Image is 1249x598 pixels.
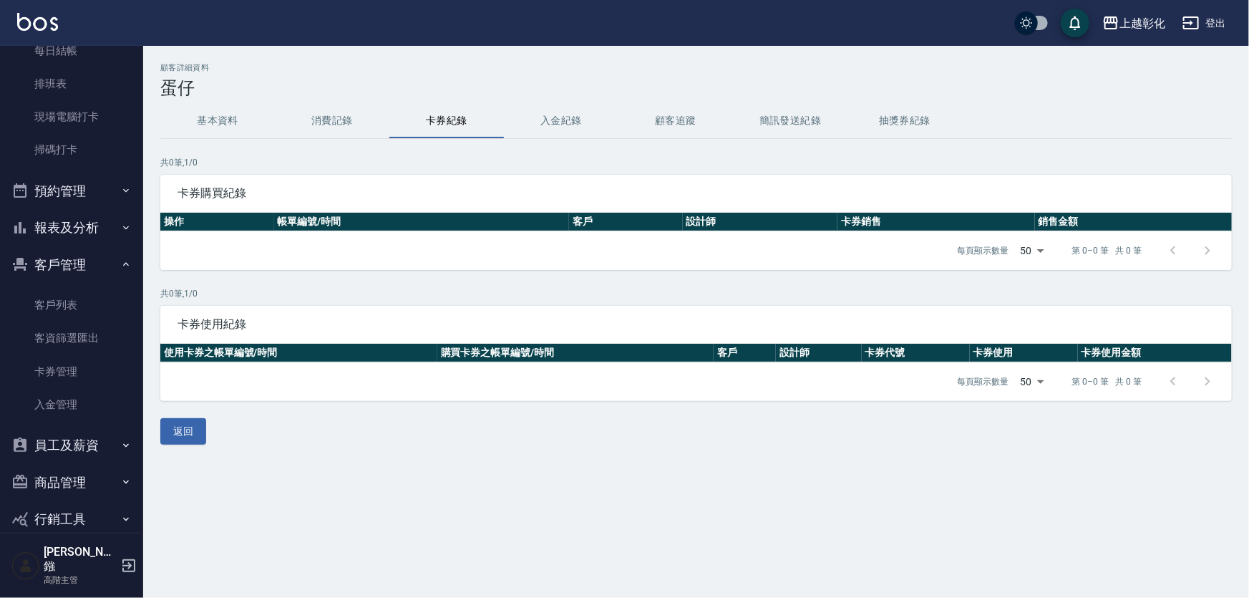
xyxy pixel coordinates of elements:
button: 預約管理 [6,173,137,210]
h5: [PERSON_NAME]鏹 [44,545,117,574]
button: 員工及薪資 [6,427,137,464]
button: 入金紀錄 [504,104,618,138]
th: 卡券代號 [862,344,970,362]
h2: 顧客詳細資料 [160,63,1232,72]
p: 每頁顯示數量 [958,244,1009,257]
a: 排班表 [6,67,137,100]
p: 共 0 筆, 1 / 0 [160,156,1232,169]
button: 顧客追蹤 [618,104,733,138]
th: 客戶 [569,213,683,231]
button: 報表及分析 [6,209,137,246]
button: 返回 [160,418,206,445]
button: 簡訊發送紀錄 [733,104,847,138]
th: 購買卡券之帳單編號/時間 [437,344,714,362]
th: 使用卡券之帳單編號/時間 [160,344,437,362]
a: 客資篩選匯出 [6,322,137,355]
th: 銷售金額 [1035,213,1232,231]
span: 卡券購買紀錄 [178,186,1215,201]
button: 抽獎券紀錄 [847,104,962,138]
a: 每日結帳 [6,34,137,67]
th: 客戶 [714,344,776,362]
button: 行銷工具 [6,501,137,538]
p: 共 0 筆, 1 / 0 [160,287,1232,300]
p: 第 0–0 筆 共 0 筆 [1072,375,1142,388]
button: 客戶管理 [6,246,137,284]
button: 上越彰化 [1097,9,1171,38]
h3: 蛋仔 [160,78,1232,98]
div: 上越彰化 [1119,14,1165,32]
p: 每頁顯示數量 [958,375,1009,388]
th: 操作 [160,213,274,231]
a: 客戶列表 [6,289,137,322]
div: 50 [1015,231,1049,270]
button: save [1061,9,1089,37]
button: 基本資料 [160,104,275,138]
th: 卡券銷售 [837,213,1034,231]
button: 消費記錄 [275,104,389,138]
div: 50 [1015,362,1049,401]
th: 帳單編號/時間 [274,213,570,231]
button: 登出 [1177,10,1232,37]
button: 商品管理 [6,464,137,501]
button: 卡券紀錄 [389,104,504,138]
th: 設計師 [683,213,838,231]
img: Logo [17,13,58,31]
a: 卡券管理 [6,355,137,388]
img: Person [11,551,40,580]
th: 卡券使用 [970,344,1078,362]
a: 入金管理 [6,388,137,421]
p: 第 0–0 筆 共 0 筆 [1072,244,1142,257]
p: 高階主管 [44,574,117,587]
a: 現場電腦打卡 [6,100,137,133]
th: 卡券使用金額 [1078,344,1232,362]
th: 設計師 [776,344,861,362]
span: 卡券使用紀錄 [178,317,1215,332]
a: 掃碼打卡 [6,133,137,166]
